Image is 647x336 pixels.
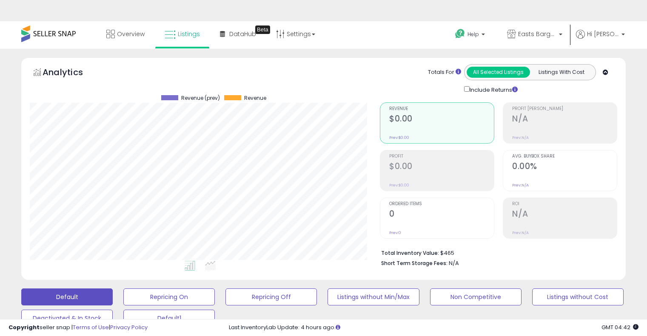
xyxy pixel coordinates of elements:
[9,323,40,331] strong: Copyright
[389,135,409,140] small: Prev: $0.00
[389,114,494,125] h2: $0.00
[448,22,493,48] a: Help
[501,21,569,49] a: Easts Bargains
[21,310,113,327] button: Deactivated & In Stock
[225,288,317,305] button: Repricing Off
[389,209,494,220] h2: 0
[530,67,593,78] button: Listings With Cost
[73,323,109,331] a: Terms of Use
[430,288,522,305] button: Non Competitive
[518,30,556,38] span: Easts Bargains
[389,230,401,235] small: Prev: 0
[389,183,409,188] small: Prev: $0.00
[214,21,262,47] a: DataHub
[270,21,322,47] a: Settings
[512,209,617,220] h2: N/A
[512,135,529,140] small: Prev: N/A
[9,324,148,332] div: seller snap | |
[158,21,206,47] a: Listings
[117,30,145,38] span: Overview
[255,25,270,34] div: Tooltip anchor
[43,66,100,80] h5: Analytics
[512,114,617,125] h2: N/A
[467,31,479,38] span: Help
[229,324,638,332] div: Last InventoryLab Update: 4 hours ago.
[389,154,494,159] span: Profit
[587,30,619,38] span: Hi [PERSON_NAME]
[389,202,494,206] span: Ordered Items
[381,249,439,257] b: Total Inventory Value:
[181,95,220,101] span: Revenue (prev)
[229,30,256,38] span: DataHub
[512,161,617,173] h2: 0.00%
[512,154,617,159] span: Avg. Buybox Share
[512,230,529,235] small: Prev: N/A
[512,183,529,188] small: Prev: N/A
[389,161,494,173] h2: $0.00
[532,288,624,305] button: Listings without Cost
[328,288,419,305] button: Listings without Min/Max
[512,107,617,111] span: Profit [PERSON_NAME]
[512,202,617,206] span: ROI
[123,288,215,305] button: Repricing On
[123,310,215,327] button: Default1
[458,85,528,94] div: Include Returns
[21,288,113,305] button: Default
[178,30,200,38] span: Listings
[100,21,151,47] a: Overview
[381,260,447,267] b: Short Term Storage Fees:
[467,67,530,78] button: All Selected Listings
[455,28,465,39] i: Get Help
[244,95,266,101] span: Revenue
[428,68,461,76] div: Totals For
[389,107,494,111] span: Revenue
[381,247,611,257] li: $465
[110,323,148,331] a: Privacy Policy
[601,323,638,331] span: 2025-09-7 04:42 GMT
[449,259,459,267] span: N/A
[576,30,625,49] a: Hi [PERSON_NAME]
